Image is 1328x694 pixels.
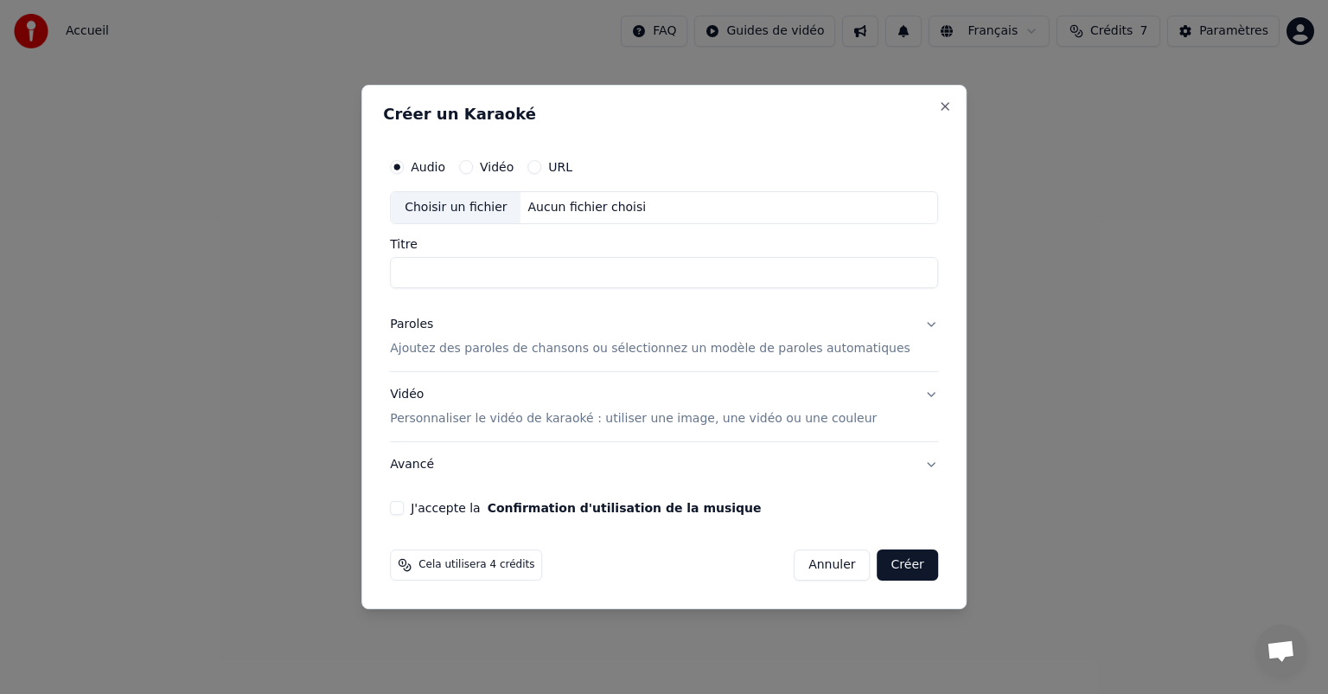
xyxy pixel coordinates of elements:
div: Paroles [390,316,433,333]
div: Aucun fichier choisi [521,199,654,216]
label: Titre [390,238,938,250]
button: J'accepte la [488,502,762,514]
button: ParolesAjoutez des paroles de chansons ou sélectionnez un modèle de paroles automatiques [390,302,938,371]
p: Ajoutez des paroles de chansons ou sélectionnez un modèle de paroles automatiques [390,340,910,357]
div: Vidéo [390,386,877,427]
button: Avancé [390,442,938,487]
button: VidéoPersonnaliser le vidéo de karaoké : utiliser une image, une vidéo ou une couleur [390,372,938,441]
label: URL [548,161,572,173]
button: Créer [878,549,938,581]
button: Annuler [794,549,870,581]
label: J'accepte la [411,502,761,514]
span: Cela utilisera 4 crédits [418,558,534,572]
label: Vidéo [480,161,514,173]
div: Choisir un fichier [391,192,520,223]
h2: Créer un Karaoké [383,106,945,122]
p: Personnaliser le vidéo de karaoké : utiliser une image, une vidéo ou une couleur [390,410,877,427]
label: Audio [411,161,445,173]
